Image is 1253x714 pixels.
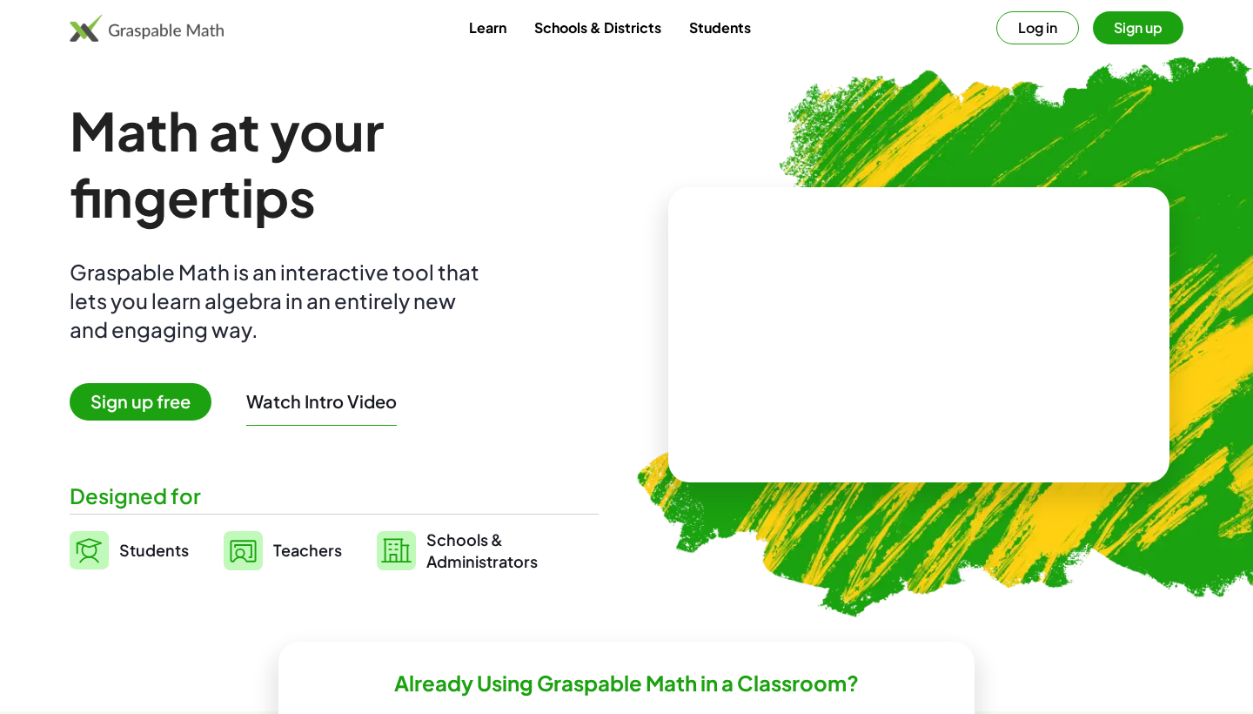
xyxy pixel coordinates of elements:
[1093,11,1183,44] button: Sign up
[996,11,1079,44] button: Log in
[377,529,538,572] a: Schools &Administrators
[455,11,520,44] a: Learn
[224,529,342,572] a: Teachers
[377,531,416,570] img: svg%3e
[70,531,109,569] img: svg%3e
[70,529,189,572] a: Students
[273,540,342,560] span: Teachers
[70,383,211,421] span: Sign up free
[520,11,675,44] a: Schools & Districts
[224,531,263,570] img: svg%3e
[426,529,538,572] span: Schools & Administrators
[70,482,599,510] div: Designed for
[119,540,189,560] span: Students
[788,270,1049,401] video: What is this? This is dynamic math notation. Dynamic math notation plays a central role in how Gr...
[675,11,765,44] a: Students
[394,670,859,697] h2: Already Using Graspable Math in a Classroom?
[70,98,599,230] h1: Math at your fingertips
[70,258,487,344] div: Graspable Math is an interactive tool that lets you learn algebra in an entirely new and engaging...
[246,390,397,413] button: Watch Intro Video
